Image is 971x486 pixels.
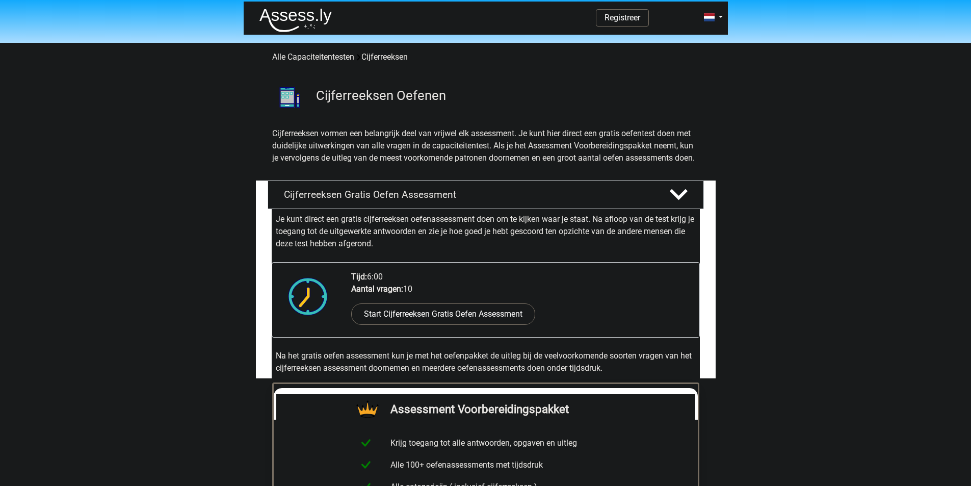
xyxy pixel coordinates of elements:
[268,51,703,63] div: Cijferreeksen
[605,13,640,22] a: Registreer
[272,52,354,62] a: Alle Capaciteitentesten
[276,213,696,250] p: Je kunt direct een gratis cijferreeksen oefenassessment doen om te kijken waar je staat. Na afloo...
[272,350,700,374] div: Na het gratis oefen assessment kun je met het oefenpakket de uitleg bij de veelvoorkomende soorte...
[284,189,653,200] h4: Cijferreeksen Gratis Oefen Assessment
[351,272,367,282] b: Tijd:
[282,271,334,322] img: Klok
[351,303,535,325] a: Start Cijferreeksen Gratis Oefen Assessment
[268,75,311,119] img: cijferreeksen
[264,181,708,209] a: Cijferreeksen Gratis Oefen Assessment
[272,127,699,164] p: Cijferreeksen vormen een belangrijk deel van vrijwel elk assessment. Je kunt hier direct een grat...
[351,284,403,294] b: Aantal vragen:
[259,8,332,32] img: Assessly
[316,88,696,104] h3: Cijferreeksen Oefenen
[344,271,699,337] div: 6:00 10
